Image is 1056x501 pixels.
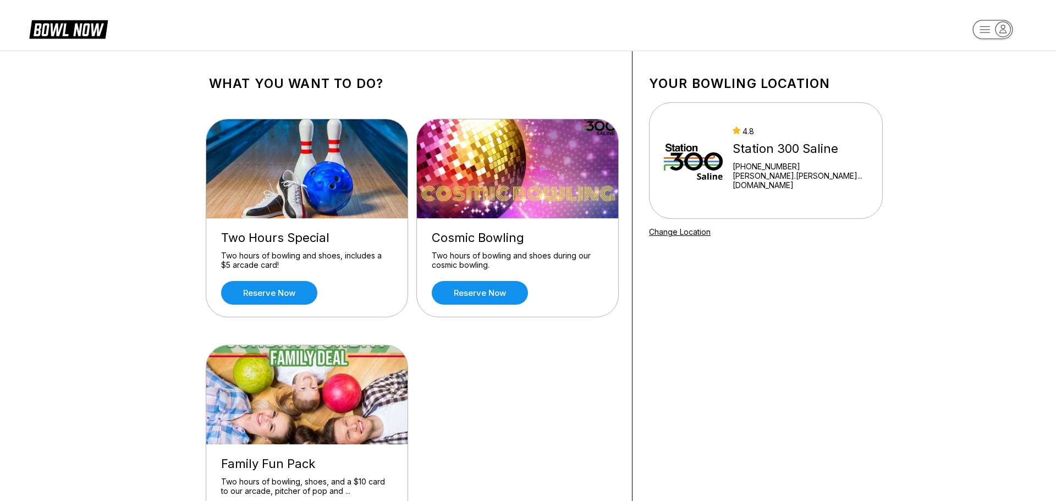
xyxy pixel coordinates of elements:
[733,171,868,190] a: [PERSON_NAME].[PERSON_NAME]...[DOMAIN_NAME]
[733,162,868,171] div: [PHONE_NUMBER]
[432,251,603,270] div: Two hours of bowling and shoes during our cosmic bowling.
[417,119,619,218] img: Cosmic Bowling
[221,251,393,270] div: Two hours of bowling and shoes, includes a $5 arcade card!
[221,477,393,496] div: Two hours of bowling, shoes, and a $10 card to our arcade, pitcher of pop and ...
[206,119,409,218] img: Two Hours Special
[649,76,883,91] h1: Your bowling location
[432,281,528,305] a: Reserve now
[649,227,711,236] a: Change Location
[664,119,723,202] img: Station 300 Saline
[221,281,317,305] a: Reserve now
[221,230,393,245] div: Two Hours Special
[733,126,868,136] div: 4.8
[432,230,603,245] div: Cosmic Bowling
[209,76,615,91] h1: What you want to do?
[206,345,409,444] img: Family Fun Pack
[221,456,393,471] div: Family Fun Pack
[733,141,868,156] div: Station 300 Saline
